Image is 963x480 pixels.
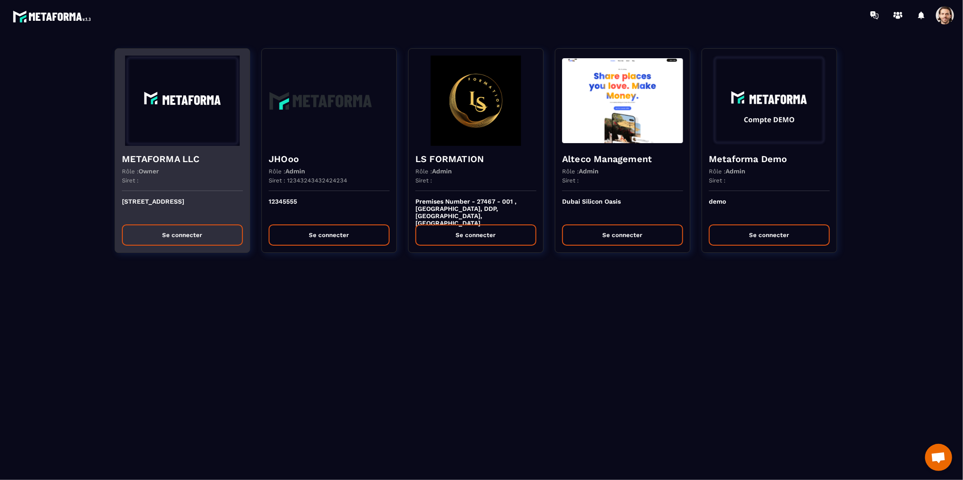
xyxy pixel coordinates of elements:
[709,198,830,218] p: demo
[709,168,745,175] p: Rôle :
[562,56,683,146] img: funnel-background
[415,198,536,218] p: Premises Number - 27467 - 001 , [GEOGRAPHIC_DATA], DDP, [GEOGRAPHIC_DATA], [GEOGRAPHIC_DATA]
[562,153,683,165] h4: Alteco Management
[269,224,390,246] button: Se connecter
[415,224,536,246] button: Se connecter
[122,56,243,146] img: funnel-background
[122,168,159,175] p: Rôle :
[285,168,305,175] span: Admin
[709,56,830,146] img: funnel-background
[122,177,139,184] p: Siret :
[415,56,536,146] img: funnel-background
[269,177,347,184] p: Siret : 12343243432424234
[562,168,599,175] p: Rôle :
[432,168,452,175] span: Admin
[925,444,952,471] div: Mở cuộc trò chuyện
[139,168,159,175] span: Owner
[269,56,390,146] img: funnel-background
[562,224,683,246] button: Se connecter
[122,153,243,165] h4: METAFORMA LLC
[415,168,452,175] p: Rôle :
[13,8,94,25] img: logo
[562,198,683,218] p: Dubai Silicon Oasis
[269,198,390,218] p: 12345555
[269,153,390,165] h4: JHOoo
[709,153,830,165] h4: Metaforma Demo
[709,224,830,246] button: Se connecter
[726,168,745,175] span: Admin
[579,168,599,175] span: Admin
[122,224,243,246] button: Se connecter
[415,153,536,165] h4: LS FORMATION
[709,177,726,184] p: Siret :
[415,177,432,184] p: Siret :
[269,168,305,175] p: Rôle :
[122,198,243,218] p: [STREET_ADDRESS]
[562,177,579,184] p: Siret :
